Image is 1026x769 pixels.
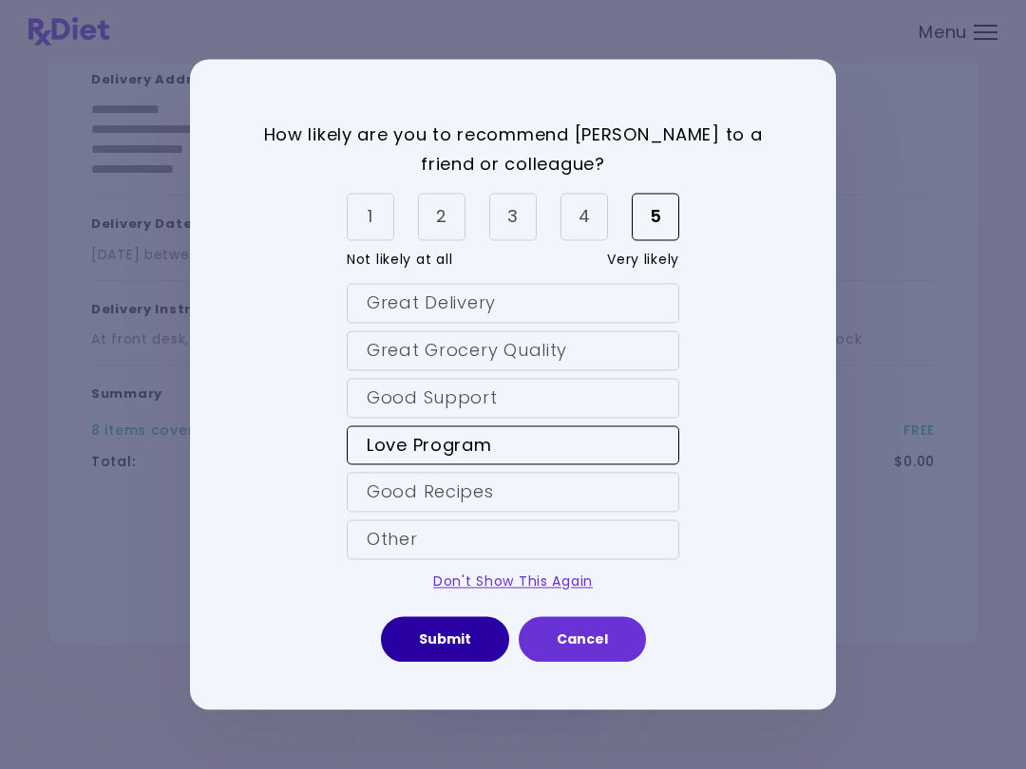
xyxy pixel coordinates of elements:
div: Good Recipes [347,473,679,513]
button: Submit [381,617,509,663]
div: Great Grocery Quality [347,330,679,370]
a: Don't Show This Again [433,572,593,591]
p: How likely are you to recommend [PERSON_NAME] to a friend or colleague? [237,121,788,178]
div: Other [347,520,679,560]
button: Cancel [519,617,646,663]
div: 2 [418,194,465,241]
div: 4 [560,194,608,241]
div: Great Delivery [347,284,679,324]
div: Good Support [347,378,679,418]
div: 3 [489,194,537,241]
div: Love Program [347,425,679,465]
span: Not likely at all [347,246,452,276]
div: 5 [632,194,679,241]
span: Very likely [607,246,679,276]
div: 1 [347,194,394,241]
